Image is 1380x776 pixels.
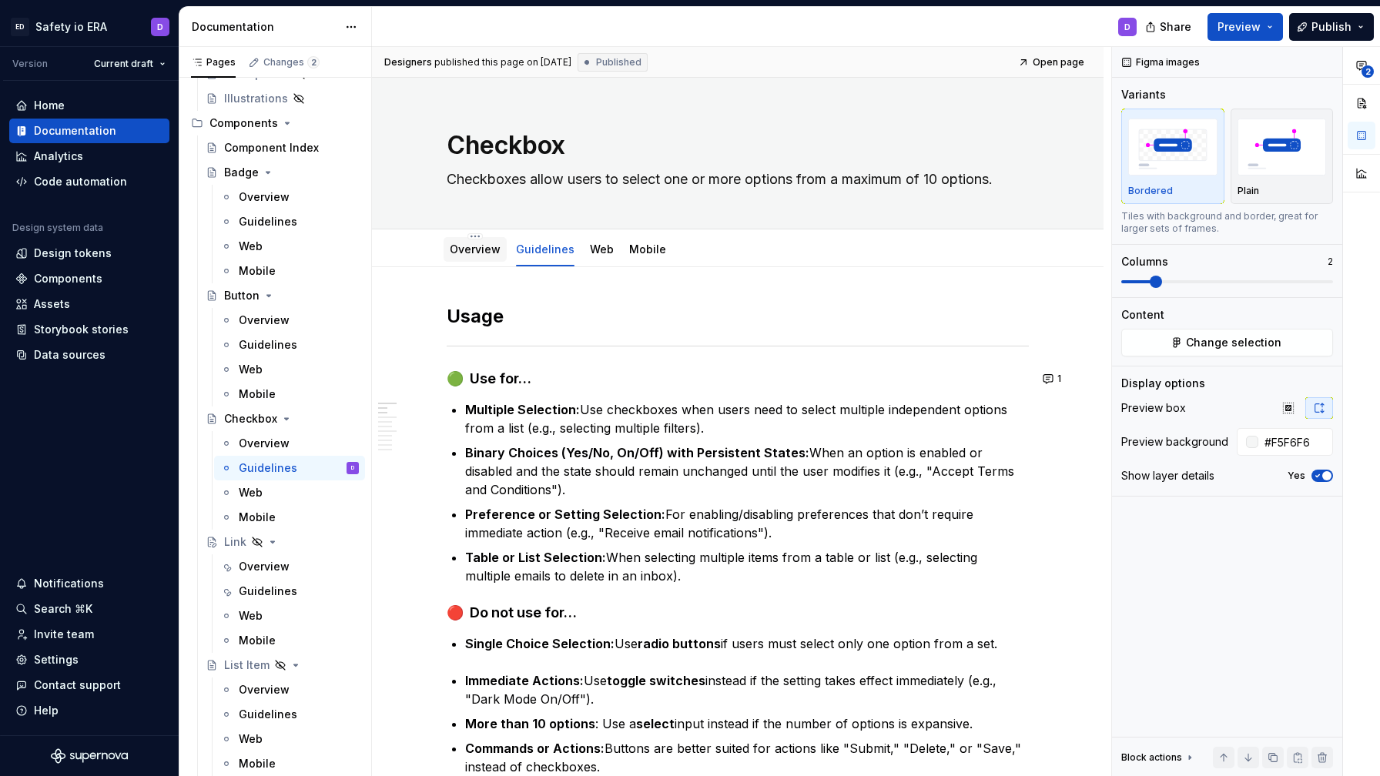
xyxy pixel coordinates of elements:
strong: Table or List Selection: [465,550,606,565]
button: Change selection [1121,329,1333,356]
a: Web [214,604,365,628]
div: Pages [191,56,236,69]
div: published this page on [DATE] [434,56,571,69]
button: Preview [1207,13,1283,41]
div: Illustrations [224,91,288,106]
a: Home [9,93,169,118]
div: Overview [239,313,290,328]
a: Mobile [629,242,666,256]
div: Guidelines [239,584,297,599]
a: Documentation [9,119,169,143]
div: Mobile [239,633,276,648]
div: Settings [34,652,79,667]
div: Columns [1121,254,1168,269]
div: Block actions [1121,747,1196,768]
div: Overview [239,436,290,451]
div: Home [34,98,65,113]
div: Documentation [192,19,337,35]
div: Mobile [239,263,276,279]
a: Web [214,480,365,505]
a: Button [199,283,365,308]
img: placeholder [1128,119,1218,175]
div: Tiles with background and border, great for larger sets of frames. [1121,210,1333,235]
a: Overview [214,308,365,333]
a: Overview [214,554,365,579]
p: 2 [1328,256,1333,268]
div: Web [239,731,263,747]
div: Guidelines [239,707,297,722]
a: Web [590,242,614,256]
div: Guidelines [239,214,297,229]
div: Changes [263,56,320,69]
a: Guidelines [516,242,574,256]
a: Assets [9,292,169,316]
div: Block actions [1121,751,1182,764]
div: Guidelines [239,337,297,353]
div: Design system data [12,222,103,234]
strong: Immediate Actions: [465,673,584,688]
button: Share [1137,13,1201,41]
div: Mobile [239,386,276,402]
p: Use checkboxes when users need to select multiple independent options from a list (e.g., selectin... [465,400,1029,437]
span: Current draft [94,58,153,70]
div: Web [239,239,263,254]
div: Analytics [34,149,83,164]
span: Published [596,56,641,69]
p: Use if users must select only one option from a set. [465,634,1029,653]
div: Overview [239,559,290,574]
input: Auto [1258,428,1333,456]
p: Buttons are better suited for actions like "Submit," "Delete," or "Save," instead of checkboxes. [465,739,1029,776]
div: Content [1121,307,1164,323]
div: Preview box [1121,400,1186,416]
textarea: Checkboxes allow users to select one or more options from a maximum of 10 options. [444,167,1026,192]
button: Search ⌘K [9,597,169,621]
div: D [1124,21,1130,33]
strong: toggle switches [607,673,705,688]
span: Designers [384,56,432,69]
p: : Use a input instead if the number of options is expansive. [465,714,1029,733]
strong: More than 10 options [465,716,595,731]
div: Web [584,232,620,265]
div: Assets [34,296,70,312]
a: Guidelines [214,579,365,604]
a: Storybook stories [9,317,169,342]
button: placeholderPlain [1231,109,1334,204]
div: Code automation [34,174,127,189]
div: Link [224,534,246,550]
div: Variants [1121,87,1166,102]
button: Current draft [87,53,172,75]
div: Component Index [224,140,319,156]
a: Illustrations [199,86,365,111]
strong: Multiple Selection: [465,402,580,417]
a: Code automation [9,169,169,194]
span: Change selection [1186,335,1281,350]
span: Open page [1033,56,1084,69]
p: For enabling/disabling preferences that don’t require immediate action (e.g., "Receive email noti... [465,505,1029,542]
button: Publish [1289,13,1374,41]
div: Web [239,362,263,377]
a: Open page [1013,52,1091,73]
div: Invite team [34,627,94,642]
div: Web [239,608,263,624]
div: Guidelines [510,232,581,265]
a: Overview [450,242,501,256]
span: 1 [1057,373,1061,385]
div: Overview [239,682,290,697]
a: Web [214,727,365,751]
div: Web [239,485,263,500]
div: Overview [444,232,507,265]
div: Mobile [239,510,276,525]
div: Button [224,288,260,303]
button: Help [9,698,169,723]
div: Components [185,111,365,135]
div: Badge [224,165,259,180]
a: Data sources [9,343,169,367]
strong: select [636,716,675,731]
strong: Preference or Setting Selection: [465,507,665,522]
a: Checkbox [199,406,365,431]
div: Mobile [239,756,276,771]
div: D [351,460,354,476]
strong: Commands or Actions: [465,741,605,756]
div: Contact support [34,677,121,693]
div: Components [209,115,278,131]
